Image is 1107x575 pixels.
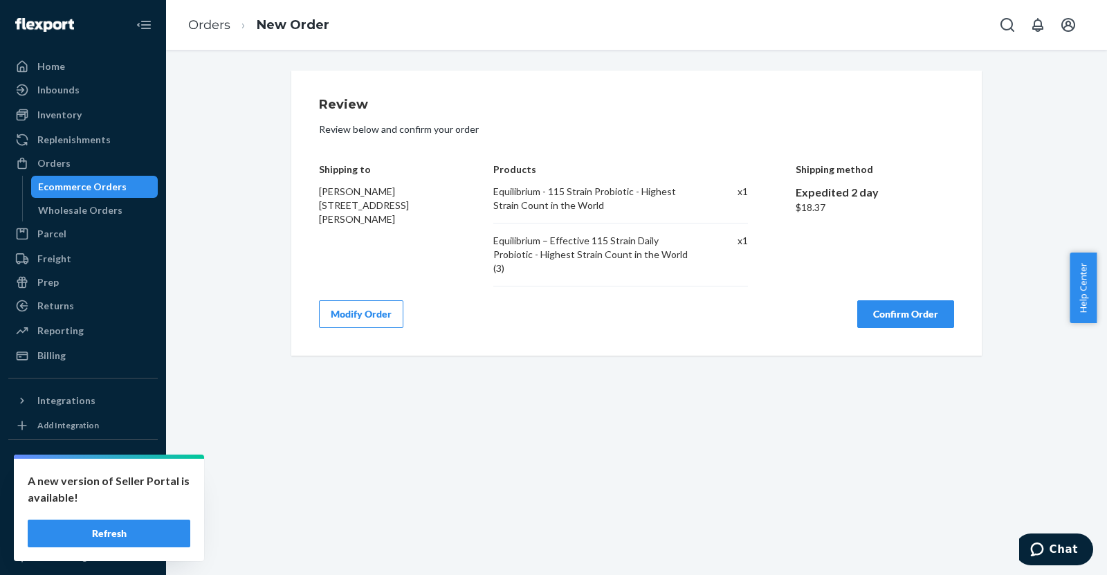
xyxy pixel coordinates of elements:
div: Inbounds [37,83,80,97]
div: x 1 [708,234,748,275]
a: Replenishments [8,129,158,151]
p: Review below and confirm your order [319,122,954,136]
a: Returns [8,295,158,317]
a: Billing [8,345,158,367]
div: Reporting [37,324,84,338]
button: Open notifications [1024,11,1052,39]
button: Integrations [8,390,158,412]
div: Inventory [37,108,82,122]
h4: Shipping method [796,164,955,174]
div: Integrations [37,394,95,408]
a: Inventory [8,104,158,126]
button: Refresh [28,520,190,547]
div: $18.37 [796,201,955,215]
button: Confirm Order [857,300,954,328]
a: Reporting [8,320,158,342]
a: eBay Fast Tags [8,475,158,497]
a: Add Integration [8,417,158,434]
a: Orders [188,17,230,33]
a: Parcel [8,223,158,245]
img: Flexport logo [15,18,74,32]
a: Orders [8,152,158,174]
div: Expedited 2 day [796,185,955,201]
button: Help Center [1070,253,1097,323]
a: Add Fast Tag [8,549,158,566]
h4: Products [493,164,747,174]
a: Inbounds [8,79,158,101]
button: Close Navigation [130,11,158,39]
div: Freight [37,252,71,266]
h4: Shipping to [319,164,446,174]
ol: breadcrumbs [177,5,340,46]
span: [PERSON_NAME] [STREET_ADDRESS][PERSON_NAME] [319,185,409,225]
div: Returns [37,299,74,313]
div: Prep [37,275,59,289]
button: Open Search Box [994,11,1021,39]
a: Home [8,55,158,77]
div: Billing [37,349,66,363]
h1: Review [319,98,954,112]
p: A new version of Seller Portal is available! [28,473,190,506]
a: Prep [8,271,158,293]
div: Home [37,60,65,73]
a: Walmart Fast Tags [8,522,158,544]
div: Wholesale Orders [38,203,122,217]
div: Equilibrium – Effective 115 Strain Daily Probiotic - Highest Strain Count in the World (3) [493,234,693,275]
div: Ecommerce Orders [38,180,127,194]
button: Open account menu [1054,11,1082,39]
div: x 1 [708,185,748,212]
button: Modify Order [319,300,403,328]
div: Orders [37,156,71,170]
iframe: Opens a widget where you can chat to one of our agents [1019,533,1093,568]
a: Ecommerce Orders [31,176,158,198]
a: Wholesale Orders [31,199,158,221]
a: New Order [257,17,329,33]
a: Shopify Fast Tags [8,498,158,520]
a: Freight [8,248,158,270]
div: Parcel [37,227,66,241]
button: Fast Tags [8,451,158,473]
div: Replenishments [37,133,111,147]
div: Equilibrium - 115 Strain Probiotic - Highest Strain Count in the World [493,185,693,212]
div: Add Integration [37,419,99,431]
